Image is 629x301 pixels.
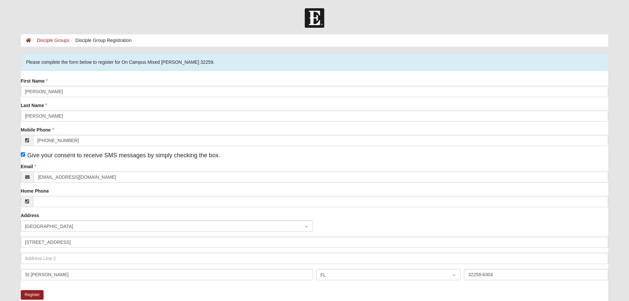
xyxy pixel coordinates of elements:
label: Home Phone [21,188,49,194]
label: Email [21,163,36,170]
button: Register [21,290,44,300]
span: Give your consent to receive SMS messages by simply checking the box. [27,152,220,159]
span: FL [321,271,444,279]
input: Address Line 1 [21,237,609,248]
div: Please complete the form below to register for On Campus Mixed [PERSON_NAME] 32259. [21,54,609,71]
label: First Name [21,78,48,84]
a: Disciple Groups [37,38,69,43]
input: City [21,269,313,280]
img: Church of Eleven22 Logo [305,8,324,28]
li: Disciple Group Registration [69,37,131,44]
input: Zip [464,269,608,280]
label: Last Name [21,102,48,109]
input: Address Line 2 [21,253,609,264]
span: United States [25,223,297,230]
label: Mobile Phone [21,127,54,133]
label: Address [21,212,39,219]
input: Give your consent to receive SMS messages by simply checking the box. [21,152,25,157]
